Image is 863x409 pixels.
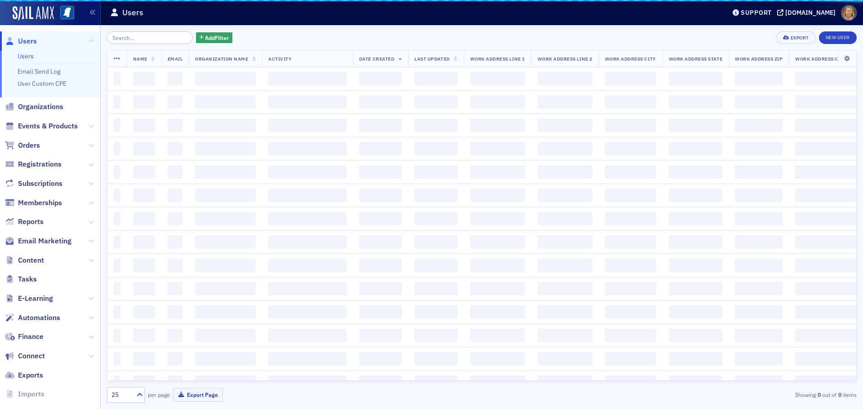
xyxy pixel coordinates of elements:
span: ‌ [735,259,783,272]
a: Users [5,36,37,46]
input: Search… [107,31,193,44]
a: View Homepage [54,6,74,21]
span: ‌ [795,375,859,389]
span: ‌ [669,165,722,179]
span: Users [18,36,37,46]
span: ‌ [168,352,183,365]
span: ‌ [538,282,592,295]
span: ‌ [114,95,120,109]
span: ‌ [470,329,525,342]
button: [DOMAIN_NAME] [777,9,839,16]
span: ‌ [168,72,183,85]
span: ‌ [195,259,256,272]
span: ‌ [538,142,592,155]
span: ‌ [414,165,457,179]
a: Email Send Log [18,67,60,75]
span: ‌ [470,212,525,225]
span: ‌ [605,212,656,225]
span: Work Address Zip [735,56,783,62]
a: Imports [5,389,44,399]
span: ‌ [605,235,656,249]
span: ‌ [359,72,402,85]
span: Tasks [18,274,37,284]
a: Registrations [5,159,62,169]
span: ‌ [538,305,592,319]
span: ‌ [669,375,722,389]
span: ‌ [133,282,155,295]
span: ‌ [359,352,402,365]
span: ‌ [114,375,120,389]
span: ‌ [195,189,256,202]
span: Activity [268,56,292,62]
div: [DOMAIN_NAME] [785,9,836,17]
span: ‌ [605,375,656,389]
span: Content [18,255,44,265]
span: ‌ [133,72,155,85]
span: ‌ [538,95,592,109]
span: ‌ [470,119,525,132]
span: ‌ [470,259,525,272]
span: ‌ [605,259,656,272]
span: ‌ [359,142,402,155]
span: ‌ [168,165,183,179]
a: Orders [5,141,40,150]
span: ‌ [795,72,859,85]
span: ‌ [268,235,347,249]
span: ‌ [538,375,592,389]
span: ‌ [735,95,783,109]
span: ‌ [359,165,402,179]
span: ‌ [359,305,402,319]
a: Users [18,52,34,60]
span: ‌ [195,282,256,295]
span: ‌ [470,189,525,202]
span: ‌ [538,119,592,132]
a: Memberships [5,198,62,208]
a: Subscriptions [5,179,62,189]
span: ‌ [168,95,183,109]
span: ‌ [168,189,183,202]
div: Support [741,9,772,17]
span: ‌ [268,329,347,342]
span: ‌ [114,352,120,365]
span: ‌ [268,189,347,202]
span: ‌ [414,212,457,225]
span: ‌ [195,142,256,155]
span: ‌ [735,72,783,85]
span: ‌ [735,142,783,155]
span: Work Address City [605,56,656,62]
span: ‌ [195,352,256,365]
span: ‌ [669,282,722,295]
span: ‌ [669,142,722,155]
span: ‌ [133,189,155,202]
span: ‌ [359,212,402,225]
span: ‌ [795,259,859,272]
span: ‌ [195,212,256,225]
span: ‌ [795,95,859,109]
span: ‌ [414,189,457,202]
span: ‌ [538,235,592,249]
span: ‌ [735,329,783,342]
span: ‌ [538,165,592,179]
span: ‌ [133,212,155,225]
span: ‌ [470,165,525,179]
img: SailAMX [13,6,54,21]
span: ‌ [414,72,457,85]
span: ‌ [735,305,783,319]
span: ‌ [114,72,120,85]
span: ‌ [114,329,120,342]
span: Profile [841,5,857,21]
span: ‌ [268,165,347,179]
span: Email [168,56,183,62]
span: ‌ [114,282,120,295]
span: Organizations [18,102,63,112]
h1: Users [122,7,143,18]
span: ‌ [735,212,783,225]
span: ‌ [359,235,402,249]
span: ‌ [605,119,656,132]
span: ‌ [795,235,859,249]
span: ‌ [268,352,347,365]
span: ‌ [538,259,592,272]
span: ‌ [359,329,402,342]
span: ‌ [168,212,183,225]
span: Work Address State [669,56,722,62]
